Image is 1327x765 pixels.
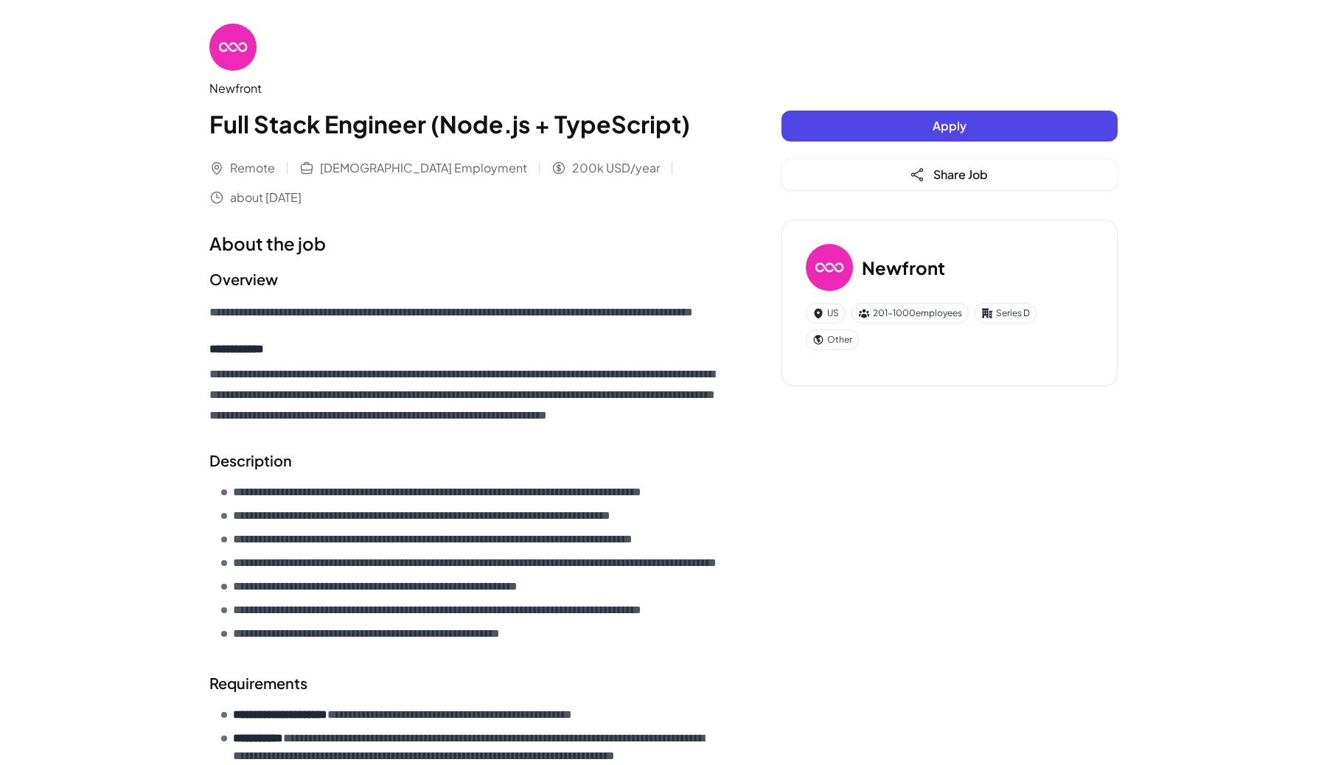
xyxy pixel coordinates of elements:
[209,230,722,256] h1: About the job
[209,672,722,694] h2: Requirements
[806,244,853,291] img: Ne
[781,111,1118,142] button: Apply
[230,189,302,206] span: about [DATE]
[933,118,966,133] span: Apply
[806,303,846,324] div: US
[851,303,969,324] div: 201-1000 employees
[862,254,945,281] h3: Newfront
[209,450,722,472] h2: Description
[209,24,257,71] img: Ne
[230,159,275,177] span: Remote
[320,159,527,177] span: [DEMOGRAPHIC_DATA] Employment
[209,106,722,142] h1: Full Stack Engineer (Node.js + TypeScript)
[209,268,722,290] h2: Overview
[209,80,722,97] div: Newfront
[975,303,1037,324] div: Series D
[806,329,859,350] div: Other
[572,159,660,177] span: 200k USD/year
[781,159,1118,190] button: Share Job
[933,167,988,182] span: Share Job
